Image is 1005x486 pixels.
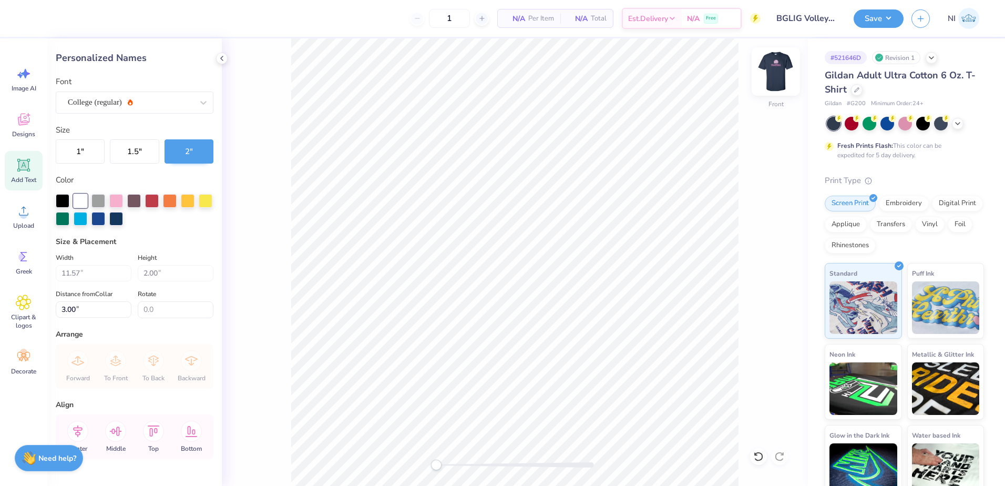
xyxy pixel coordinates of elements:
span: Greek [16,267,32,276]
div: Revision 1 [872,51,920,64]
span: Image AI [12,84,36,93]
span: Gildan [825,99,842,108]
div: Foil [948,217,972,232]
span: Neon Ink [829,349,855,360]
img: Puff Ink [912,281,980,334]
button: 1" [56,139,105,164]
div: Accessibility label [431,460,442,470]
span: # G200 [847,99,866,108]
span: Bottom [181,444,202,453]
strong: Fresh Prints Flash: [837,141,893,150]
span: Minimum Order: 24 + [871,99,924,108]
div: Front [768,99,784,109]
span: Free [706,15,716,22]
div: Screen Print [825,196,876,211]
img: Standard [829,281,897,334]
button: 1.5" [110,139,159,164]
div: Embroidery [879,196,929,211]
span: Est. Delivery [628,13,668,24]
span: Standard [829,268,857,279]
div: This color can be expedited for 5 day delivery. [837,141,967,160]
span: Puff Ink [912,268,934,279]
img: Metallic & Glitter Ink [912,362,980,415]
div: Transfers [870,217,912,232]
span: Glow in the Dark Ink [829,430,889,441]
span: Water based Ink [912,430,960,441]
a: NI [943,8,984,29]
span: Upload [13,221,34,230]
span: Metallic & Glitter Ink [912,349,974,360]
label: Width [56,251,74,264]
span: Add Text [11,176,36,184]
span: N/A [687,13,700,24]
button: Save [854,9,904,28]
span: Designs [12,130,35,138]
div: Print Type [825,175,984,187]
button: 2" [165,139,213,164]
label: Height [138,251,157,264]
label: Rotate [138,288,156,300]
span: N/A [567,13,588,24]
span: Gildan Adult Ultra Cotton 6 Oz. T-Shirt [825,69,976,96]
div: Align [56,399,213,410]
span: Total [591,13,607,24]
input: Untitled Design [768,8,846,29]
img: Front [755,50,797,93]
div: Applique [825,217,867,232]
div: Digital Print [932,196,983,211]
div: Size & Placement [56,236,213,247]
div: # 521646D [825,51,867,64]
img: Neon Ink [829,362,897,415]
label: Color [56,174,213,186]
label: Font [56,76,71,88]
span: NI [948,13,956,25]
span: Middle [106,444,126,453]
div: Personalized Names [56,51,213,65]
span: Top [148,444,159,453]
div: Arrange [56,329,213,340]
span: Clipart & logos [6,313,41,330]
div: Vinyl [915,217,945,232]
div: Rhinestones [825,238,876,254]
span: Decorate [11,367,36,376]
span: Center [69,444,87,453]
span: Per Item [528,13,554,24]
span: N/A [504,13,525,24]
strong: Need help? [38,453,76,463]
img: Nicole Isabelle Dimla [958,8,979,29]
label: Distance from Collar [56,288,112,300]
label: Size [56,124,70,136]
input: – – [429,9,470,28]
